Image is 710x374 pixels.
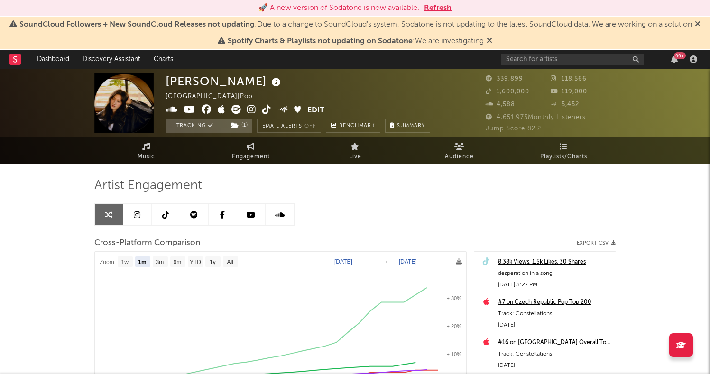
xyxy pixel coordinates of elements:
div: Track: Constellations [498,308,611,319]
button: 99+ [671,55,678,63]
text: YTD [189,259,201,265]
button: Tracking [166,119,225,133]
a: #7 on Czech Republic Pop Top 200 [498,297,611,308]
span: : Due to a change to SoundCloud's system, Sodatone is not updating to the latest SoundCloud data.... [19,21,692,28]
div: [DATE] 3:27 PM [498,279,611,291]
span: 4,651,975 Monthly Listeners [486,114,586,120]
span: 118,566 [551,76,587,82]
div: [DATE] [498,360,611,371]
span: Benchmark [339,120,375,132]
span: Engagement [232,151,270,163]
a: Engagement [199,137,303,164]
span: 339,899 [486,76,523,82]
span: ( 1 ) [225,119,253,133]
text: 1y [210,259,216,265]
text: Zoom [100,259,114,265]
text: 1m [138,259,146,265]
span: 5,452 [551,101,579,108]
div: desperation in a song [498,268,611,279]
span: 4,588 [486,101,515,108]
a: Playlists/Charts [512,137,616,164]
div: 99 + [674,52,686,59]
button: Email AlertsOff [257,119,321,133]
span: Summary [397,123,425,128]
div: [PERSON_NAME] [166,73,283,89]
a: Discovery Assistant [76,50,147,69]
button: Refresh [424,2,452,14]
text: 6m [173,259,181,265]
a: 8.38k Views, 1.5k Likes, 30 Shares [498,256,611,268]
text: [DATE] [399,258,417,265]
span: Spotify Charts & Playlists not updating on Sodatone [228,37,413,45]
div: Track: Constellations [498,348,611,360]
text: 1w [121,259,129,265]
span: Music [138,151,155,163]
em: Off [304,124,316,129]
a: Dashboard [30,50,76,69]
div: [DATE] [498,319,611,331]
button: Export CSV [577,240,616,246]
span: Audience [445,151,474,163]
span: Dismiss [695,21,701,28]
span: : We are investigating [228,37,484,45]
text: 3m [156,259,164,265]
span: SoundCloud Followers + New SoundCloud Releases not updating [19,21,255,28]
span: 1,600,000 [486,89,529,95]
text: + 10% [446,351,461,357]
div: [GEOGRAPHIC_DATA] | Pop [166,91,264,102]
span: Playlists/Charts [540,151,587,163]
span: Cross-Platform Comparison [94,237,200,249]
span: Live [349,151,361,163]
a: Live [303,137,407,164]
span: 119,000 [551,89,587,95]
text: + 30% [446,295,461,301]
a: Audience [407,137,512,164]
button: (1) [225,119,252,133]
span: Jump Score: 82.2 [486,126,541,132]
input: Search for artists [501,54,644,65]
text: + 20% [446,323,461,329]
a: #16 on [GEOGRAPHIC_DATA] Overall Top 200 [498,337,611,348]
a: Charts [147,50,180,69]
button: Summary [385,119,430,133]
div: 🚀 A new version of Sodatone is now available. [258,2,419,14]
a: Music [94,137,199,164]
button: Edit [307,105,324,117]
a: Benchmark [326,119,380,133]
span: Dismiss [487,37,492,45]
text: [DATE] [334,258,352,265]
text: → [383,258,388,265]
span: Artist Engagement [94,180,202,192]
text: All [227,259,233,265]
